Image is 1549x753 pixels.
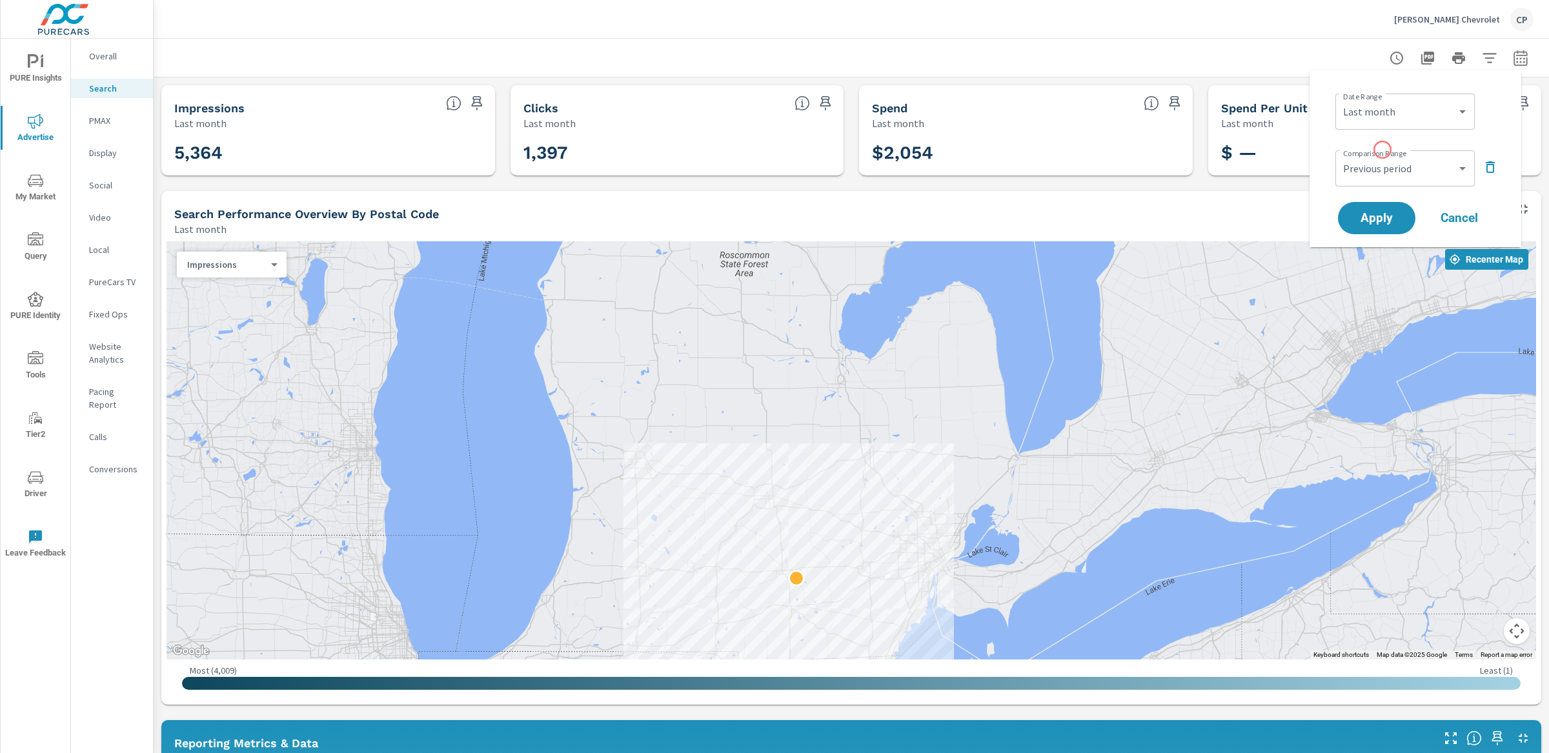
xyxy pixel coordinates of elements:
div: Website Analytics [71,337,153,369]
button: Minimize Widget [1513,728,1534,748]
span: Understand Search data over time and see how metrics compare to each other. [1466,730,1482,746]
span: The number of times an ad was clicked by a consumer. [795,95,810,111]
button: Minimize Widget [1513,199,1534,219]
p: Local [89,243,143,256]
p: Website Analytics [89,340,143,366]
p: Last month [1221,115,1273,131]
p: Calls [89,430,143,443]
p: Impressions [187,259,266,270]
p: Conversions [89,463,143,476]
div: PMAX [71,111,153,130]
button: Apply Filters [1477,45,1503,71]
span: PURE Identity [5,292,66,323]
h3: $ — [1221,142,1529,164]
span: Map data ©2025 Google [1377,651,1447,658]
div: Fixed Ops [71,305,153,324]
span: The number of times an ad was shown on your behalf. [446,95,461,111]
p: Overall [89,50,143,63]
button: Print Report [1446,45,1472,71]
span: Apply [1351,212,1402,224]
span: Save this to your personalized report [467,93,487,114]
p: Last month [174,221,227,237]
div: Overall [71,46,153,66]
a: Terms [1455,651,1473,658]
p: Last month [523,115,576,131]
p: PureCars TV [89,276,143,288]
span: Advertise [5,114,66,145]
span: My Market [5,173,66,205]
button: Apply [1338,202,1415,234]
span: Cancel [1433,212,1485,224]
p: Display [89,146,143,159]
span: The amount of money spent on advertising during the period. [1144,95,1159,111]
button: "Export Report to PDF" [1415,45,1441,71]
span: PURE Insights [5,54,66,86]
h3: 1,397 [523,142,831,164]
span: Query [5,232,66,264]
h5: Clicks [523,101,558,115]
div: nav menu [1,39,70,573]
span: Tools [5,351,66,383]
h3: $2,054 [872,142,1180,164]
div: Pacing Report [71,382,153,414]
p: Last month [872,115,924,131]
button: Cancel [1421,202,1498,234]
button: Map camera controls [1504,618,1530,644]
button: Select Date Range [1508,45,1534,71]
button: Keyboard shortcuts [1313,650,1369,659]
div: Display [71,143,153,163]
div: Social [71,176,153,195]
span: Leave Feedback [5,529,66,561]
p: Last month [174,115,227,131]
p: Search [89,82,143,95]
p: Most ( 4,009 ) [190,665,237,676]
div: Search [71,79,153,98]
span: Recenter Map [1450,254,1523,265]
h5: Search Performance Overview By Postal Code [174,207,439,221]
div: Video [71,208,153,227]
span: Tier2 [5,410,66,442]
div: CP [1510,8,1534,31]
span: Save this to your personalized report [1513,93,1534,114]
h5: Spend [872,101,907,115]
p: Fixed Ops [89,308,143,321]
p: Video [89,211,143,224]
p: PMAX [89,114,143,127]
button: Make Fullscreen [1441,728,1461,748]
h5: Impressions [174,101,245,115]
h3: 5,364 [174,142,482,164]
h5: Spend Per Unit Sold [1221,101,1337,115]
p: Pacing Report [89,385,143,411]
span: Save this to your personalized report [1164,93,1185,114]
h5: Reporting Metrics & Data [174,736,318,750]
span: Save this to your personalized report [815,93,836,114]
p: Least ( 1 ) [1480,665,1513,676]
div: Local [71,240,153,259]
p: [PERSON_NAME] Chevrolet [1394,14,1500,25]
div: Calls [71,427,153,447]
div: Conversions [71,459,153,479]
span: Save this to your personalized report [1487,728,1508,748]
div: Impressions [177,259,276,271]
a: Open this area in Google Maps (opens a new window) [170,643,212,659]
a: Report a map error [1481,651,1532,658]
span: Driver [5,470,66,501]
p: Social [89,179,143,192]
img: Google [170,643,212,659]
button: Recenter Map [1445,249,1528,270]
div: PureCars TV [71,272,153,292]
